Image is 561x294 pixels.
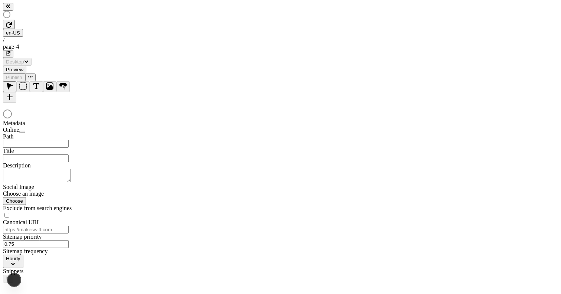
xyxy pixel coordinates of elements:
[3,226,69,233] input: https://makeswift.com
[16,81,30,92] button: Box
[6,256,20,261] span: Hourly
[3,248,47,254] span: Sitemap frequency
[3,197,26,205] button: Choose
[6,59,24,65] span: Desktop
[3,162,31,169] span: Description
[3,127,19,133] span: Online
[6,67,23,72] span: Preview
[3,120,92,127] div: Metadata
[6,30,20,36] span: en-US
[3,268,92,275] div: Snippets
[3,233,42,240] span: Sitemap priority
[3,184,34,190] span: Social Image
[3,66,26,73] button: Preview
[6,198,23,204] span: Choose
[56,81,70,92] button: Button
[6,75,22,80] span: Publish
[3,133,13,140] span: Path
[3,148,14,154] span: Title
[3,205,72,211] span: Exclude from search engines
[3,43,558,50] div: page-4
[3,29,23,37] button: Open locale picker
[3,73,25,81] button: Publish
[3,190,92,197] div: Choose an image
[3,58,32,66] button: Desktop
[3,255,23,268] button: Hourly
[3,37,558,43] div: /
[3,219,40,225] span: Canonical URL
[43,81,56,92] button: Image
[30,81,43,92] button: Text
